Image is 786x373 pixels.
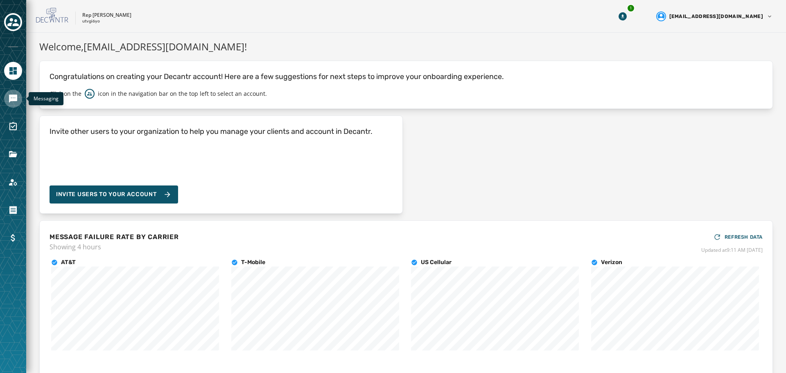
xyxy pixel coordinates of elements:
[653,8,776,25] button: User settings
[627,4,635,12] div: 1
[241,258,265,267] h4: T-Mobile
[50,242,179,252] span: Showing 4 hours
[713,231,763,244] button: REFRESH DATA
[4,173,22,191] a: Navigate to Account
[421,258,452,267] h4: US Cellular
[4,118,22,136] a: Navigate to Surveys
[29,92,63,105] div: Messaging
[4,62,22,80] a: Navigate to Home
[50,126,373,137] h4: Invite other users to your organization to help you manage your clients and account in Decantr.
[4,13,22,31] button: Toggle account select drawer
[98,90,267,98] p: icon in the navigation bar on the top left to select an account.
[669,13,763,20] span: [EMAIL_ADDRESS][DOMAIN_NAME]
[56,190,157,199] span: Invite Users to your account
[4,229,22,247] a: Navigate to Billing
[50,71,763,82] p: Congratulations on creating your Decantr account! Here are a few suggestions for next steps to im...
[50,90,81,98] p: Click on the
[39,39,773,54] h1: Welcome, [EMAIL_ADDRESS][DOMAIN_NAME] !
[725,234,763,240] span: REFRESH DATA
[82,18,100,25] p: utvgi6yo
[82,12,131,18] p: Rep [PERSON_NAME]
[4,90,22,108] a: Navigate to Messaging
[615,9,630,24] button: Download Menu
[601,258,622,267] h4: Verizon
[701,247,763,253] span: Updated at 9:11 AM [DATE]
[61,258,76,267] h4: AT&T
[50,232,179,242] h4: MESSAGE FAILURE RATE BY CARRIER
[4,145,22,163] a: Navigate to Files
[50,185,178,203] button: Invite Users to your account
[4,201,22,219] a: Navigate to Orders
